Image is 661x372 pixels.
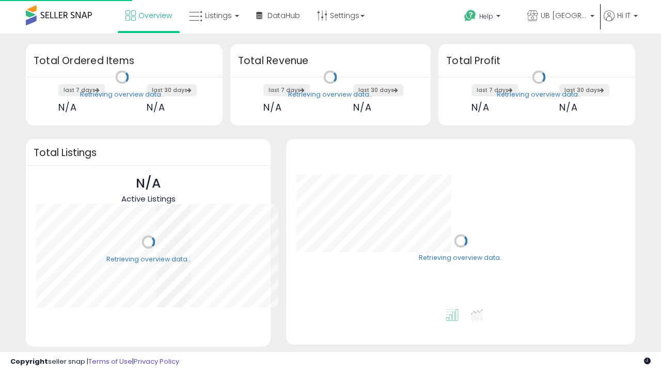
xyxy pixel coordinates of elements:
[267,10,300,21] span: DataHub
[541,10,587,21] span: UB [GEOGRAPHIC_DATA]
[479,12,493,21] span: Help
[456,2,518,34] a: Help
[497,90,581,99] div: Retrieving overview data..
[134,357,179,366] a: Privacy Policy
[138,10,172,21] span: Overview
[288,90,372,99] div: Retrieving overview data..
[419,254,503,263] div: Retrieving overview data..
[10,357,179,367] div: seller snap | |
[464,9,477,22] i: Get Help
[617,10,631,21] span: Hi IT
[88,357,132,366] a: Terms of Use
[604,10,638,34] a: Hi IT
[205,10,232,21] span: Listings
[80,90,164,99] div: Retrieving overview data..
[10,357,48,366] strong: Copyright
[106,255,191,264] div: Retrieving overview data..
